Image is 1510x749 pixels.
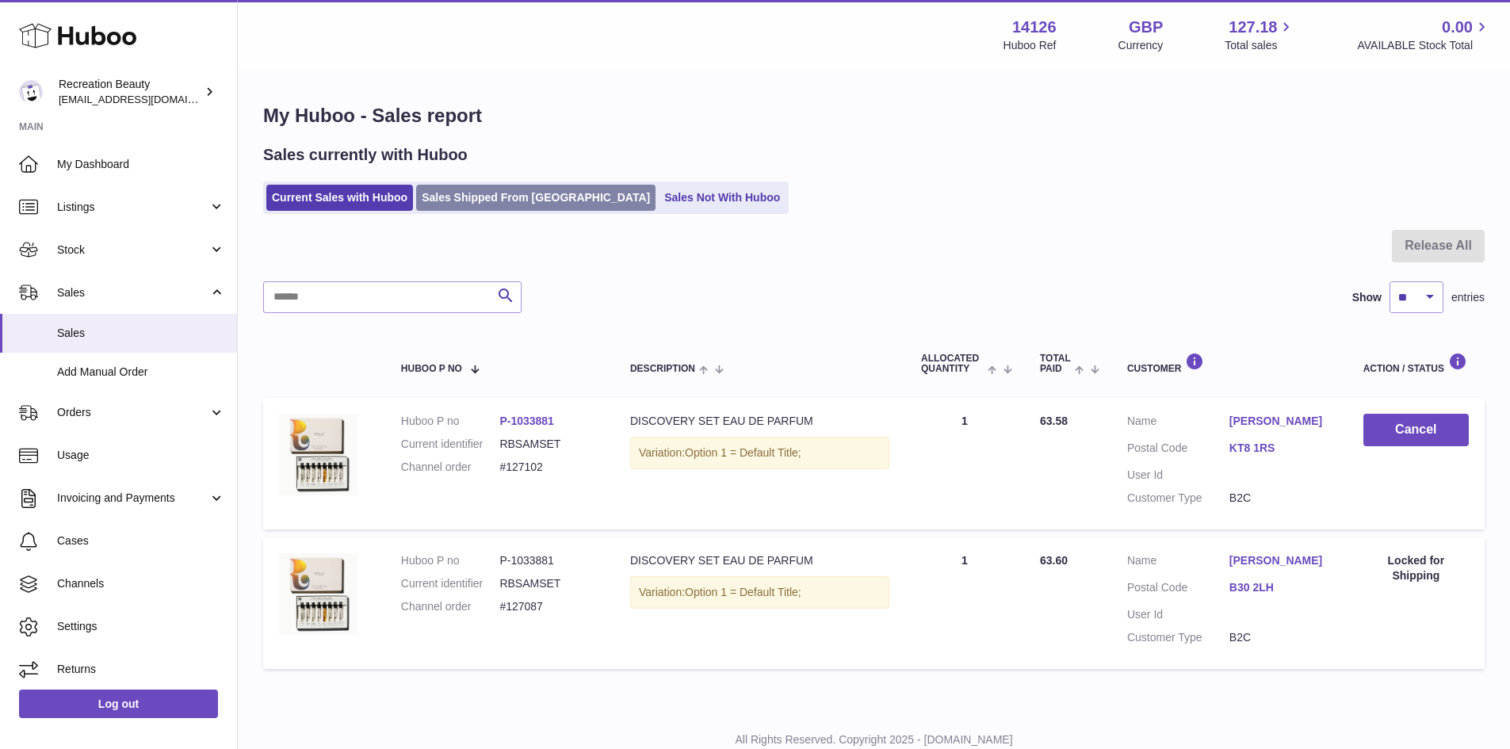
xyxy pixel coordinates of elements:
[685,446,801,459] span: Option 1 = Default Title;
[1225,17,1295,53] a: 127.18 Total sales
[57,533,225,548] span: Cases
[499,553,598,568] dd: P-1033881
[685,586,801,598] span: Option 1 = Default Title;
[279,553,358,635] img: ANWD_12ML.jpg
[1352,290,1382,305] label: Show
[401,364,462,374] span: Huboo P no
[57,662,225,677] span: Returns
[1127,630,1229,645] dt: Customer Type
[630,437,889,469] div: Variation:
[401,437,500,452] dt: Current identifier
[630,414,889,429] div: DISCOVERY SET EAU DE PARFUM
[1363,414,1469,446] button: Cancel
[1127,414,1229,433] dt: Name
[499,460,598,475] dd: #127102
[1225,38,1295,53] span: Total sales
[57,243,208,258] span: Stock
[57,157,225,172] span: My Dashboard
[1357,17,1491,53] a: 0.00 AVAILABLE Stock Total
[1127,491,1229,506] dt: Customer Type
[19,80,43,104] img: internalAdmin-14126@internal.huboo.com
[1127,441,1229,460] dt: Postal Code
[1127,607,1229,622] dt: User Id
[59,93,233,105] span: [EMAIL_ADDRESS][DOMAIN_NAME]
[57,365,225,380] span: Add Manual Order
[499,437,598,452] dd: RBSAMSET
[1229,17,1277,38] span: 127.18
[630,364,695,374] span: Description
[1363,353,1469,374] div: Action / Status
[57,448,225,463] span: Usage
[59,77,201,107] div: Recreation Beauty
[1363,553,1469,583] div: Locked for Shipping
[1442,17,1473,38] span: 0.00
[1229,553,1332,568] a: [PERSON_NAME]
[1229,491,1332,506] dd: B2C
[263,103,1485,128] h1: My Huboo - Sales report
[659,185,786,211] a: Sales Not With Huboo
[905,537,1024,669] td: 1
[499,599,598,614] dd: #127087
[1012,17,1057,38] strong: 14126
[57,285,208,300] span: Sales
[1229,414,1332,429] a: [PERSON_NAME]
[279,414,358,495] img: ANWD_12ML.jpg
[416,185,656,211] a: Sales Shipped From [GEOGRAPHIC_DATA]
[1040,554,1068,567] span: 63.60
[266,185,413,211] a: Current Sales with Huboo
[630,553,889,568] div: DISCOVERY SET EAU DE PARFUM
[1451,290,1485,305] span: entries
[1003,38,1057,53] div: Huboo Ref
[1127,468,1229,483] dt: User Id
[630,576,889,609] div: Variation:
[1229,441,1332,456] a: KT8 1RS
[263,144,468,166] h2: Sales currently with Huboo
[401,414,500,429] dt: Huboo P no
[1127,553,1229,572] dt: Name
[57,576,225,591] span: Channels
[1040,353,1071,374] span: Total paid
[1229,630,1332,645] dd: B2C
[57,491,208,506] span: Invoicing and Payments
[401,599,500,614] dt: Channel order
[1229,580,1332,595] a: B30 2LH
[1127,580,1229,599] dt: Postal Code
[499,576,598,591] dd: RBSAMSET
[499,415,554,427] a: P-1033881
[401,460,500,475] dt: Channel order
[1040,415,1068,427] span: 63.58
[1118,38,1164,53] div: Currency
[921,353,984,374] span: ALLOCATED Quantity
[401,576,500,591] dt: Current identifier
[250,732,1497,747] p: All Rights Reserved. Copyright 2025 - [DOMAIN_NAME]
[57,405,208,420] span: Orders
[57,326,225,341] span: Sales
[1357,38,1491,53] span: AVAILABLE Stock Total
[401,553,500,568] dt: Huboo P no
[905,398,1024,529] td: 1
[57,200,208,215] span: Listings
[1127,353,1332,374] div: Customer
[57,619,225,634] span: Settings
[19,690,218,718] a: Log out
[1129,17,1163,38] strong: GBP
